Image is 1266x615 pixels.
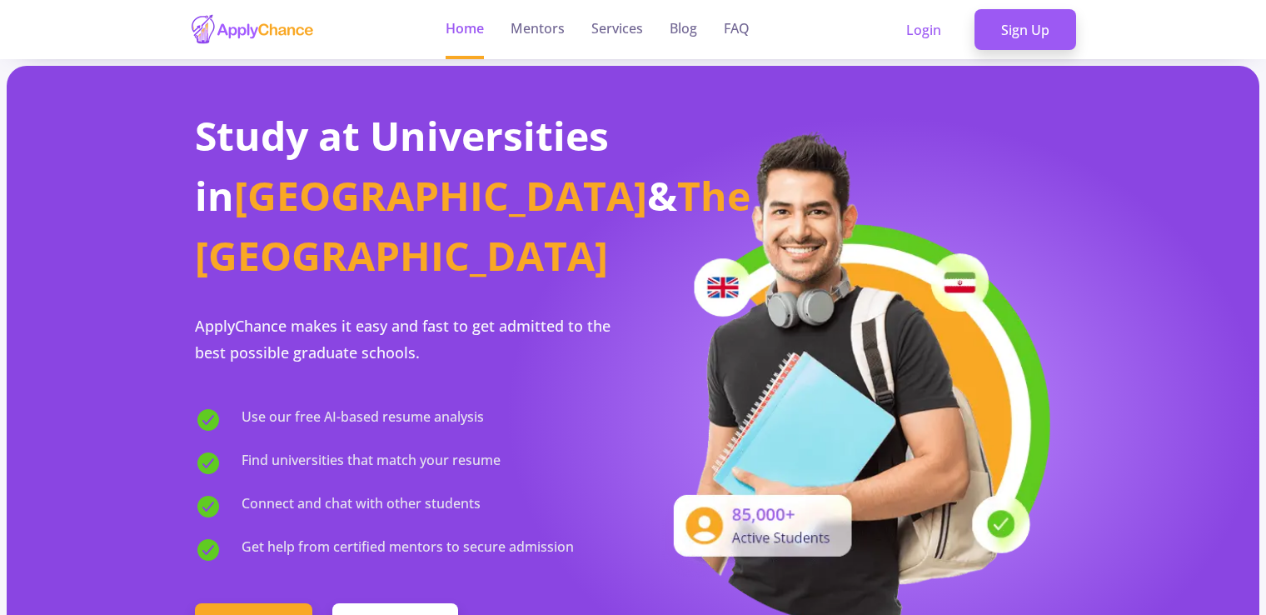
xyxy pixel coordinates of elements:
[195,108,609,222] span: Study at Universities in
[234,168,647,222] span: [GEOGRAPHIC_DATA]
[242,537,574,563] span: Get help from certified mentors to secure admission
[242,450,501,477] span: Find universities that match your resume
[974,9,1076,51] a: Sign Up
[195,316,611,362] span: ApplyChance makes it easy and fast to get admitted to the best possible graduate schools.
[242,407,484,433] span: Use our free AI-based resume analysis
[242,493,481,520] span: Connect and chat with other students
[190,13,315,46] img: applychance logo
[647,168,677,222] span: &
[880,9,968,51] a: Login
